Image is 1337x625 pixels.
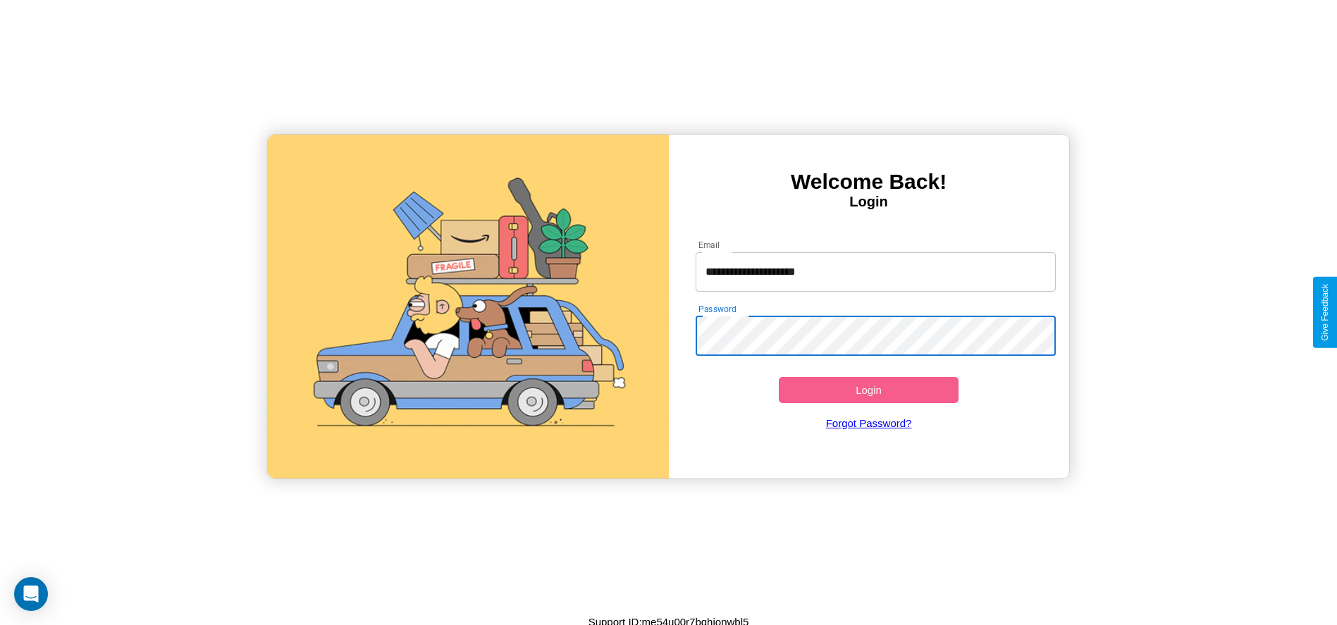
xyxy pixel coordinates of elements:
[1320,284,1330,341] div: Give Feedback
[689,403,1049,443] a: Forgot Password?
[669,194,1069,210] h4: Login
[669,170,1069,194] h3: Welcome Back!
[268,135,668,478] img: gif
[698,303,736,315] label: Password
[779,377,959,403] button: Login
[14,577,48,611] div: Open Intercom Messenger
[698,239,720,251] label: Email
